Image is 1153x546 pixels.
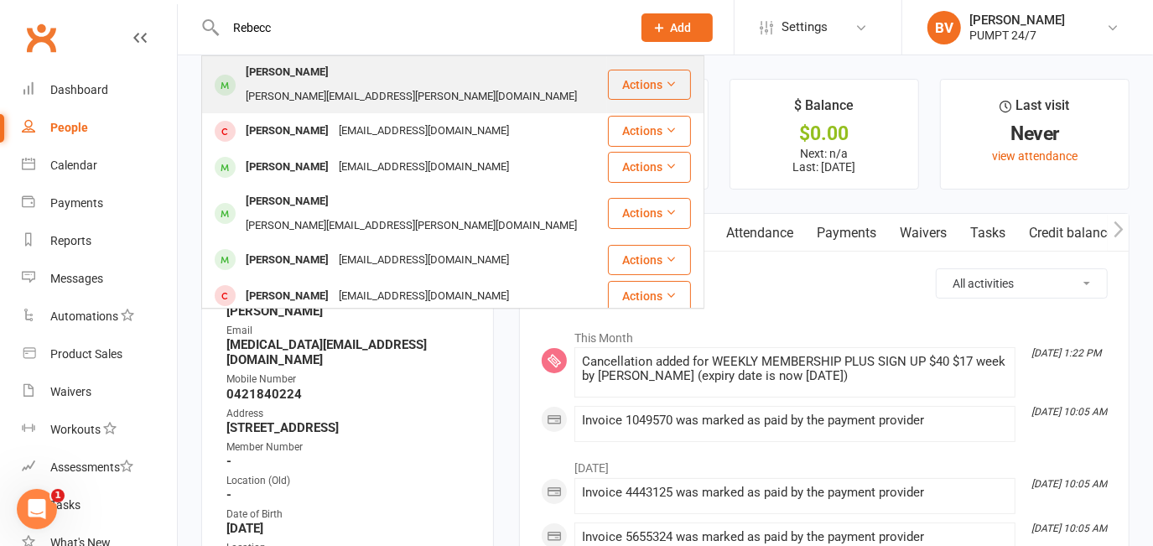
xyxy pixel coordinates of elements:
[22,373,177,411] a: Waivers
[745,125,903,143] div: $0.00
[745,147,903,174] p: Next: n/a Last: [DATE]
[17,489,57,529] iframe: Intercom live chat
[608,152,691,182] button: Actions
[608,245,691,275] button: Actions
[641,13,713,42] button: Add
[334,119,514,143] div: [EMAIL_ADDRESS][DOMAIN_NAME]
[334,248,514,273] div: [EMAIL_ADDRESS][DOMAIN_NAME]
[241,214,582,238] div: [PERSON_NAME][EMAIL_ADDRESS][PERSON_NAME][DOMAIN_NAME]
[226,454,471,469] strong: -
[805,214,888,252] a: Payments
[582,355,1008,383] div: Cancellation added for WEEKLY MEMBERSHIP PLUS SIGN UP $40 $17 week by [PERSON_NAME] (expiry date ...
[1031,523,1107,534] i: [DATE] 10:05 AM
[1031,347,1101,359] i: [DATE] 1:22 PM
[671,21,692,34] span: Add
[541,268,1108,294] h3: Activity
[241,85,582,109] div: [PERSON_NAME][EMAIL_ADDRESS][PERSON_NAME][DOMAIN_NAME]
[334,155,514,179] div: [EMAIL_ADDRESS][DOMAIN_NAME]
[226,439,471,455] div: Member Number
[608,198,691,228] button: Actions
[22,260,177,298] a: Messages
[241,119,334,143] div: [PERSON_NAME]
[22,486,177,524] a: Tasks
[50,83,108,96] div: Dashboard
[714,214,805,252] a: Attendance
[927,11,961,44] div: BV
[241,155,334,179] div: [PERSON_NAME]
[241,248,334,273] div: [PERSON_NAME]
[226,304,471,319] strong: [PERSON_NAME]
[50,234,91,247] div: Reports
[541,320,1108,347] li: This Month
[226,337,471,367] strong: [MEDICAL_DATA][EMAIL_ADDRESS][DOMAIN_NAME]
[22,449,177,486] a: Assessments
[334,284,514,309] div: [EMAIL_ADDRESS][DOMAIN_NAME]
[582,413,1008,428] div: Invoice 1049570 was marked as paid by the payment provider
[969,28,1065,43] div: PUMPT 24/7
[1017,214,1125,252] a: Credit balance
[226,420,471,435] strong: [STREET_ADDRESS]
[22,411,177,449] a: Workouts
[22,185,177,222] a: Payments
[20,17,62,59] a: Clubworx
[50,347,122,361] div: Product Sales
[50,498,81,512] div: Tasks
[22,109,177,147] a: People
[241,60,334,85] div: [PERSON_NAME]
[608,116,691,146] button: Actions
[50,423,101,436] div: Workouts
[958,214,1017,252] a: Tasks
[22,298,177,335] a: Automations
[888,214,958,252] a: Waivers
[969,13,1065,28] div: [PERSON_NAME]
[22,222,177,260] a: Reports
[241,284,334,309] div: [PERSON_NAME]
[794,95,854,125] div: $ Balance
[956,125,1114,143] div: Never
[50,309,118,323] div: Automations
[50,121,88,134] div: People
[51,489,65,502] span: 1
[226,372,471,387] div: Mobile Number
[226,323,471,339] div: Email
[226,473,471,489] div: Location (Old)
[1000,95,1070,125] div: Last visit
[226,387,471,402] strong: 0421840224
[50,272,103,285] div: Messages
[226,406,471,422] div: Address
[22,71,177,109] a: Dashboard
[992,149,1078,163] a: view attendance
[582,486,1008,500] div: Invoice 4443125 was marked as paid by the payment provider
[22,335,177,373] a: Product Sales
[608,281,691,311] button: Actions
[22,147,177,185] a: Calendar
[608,70,691,100] button: Actions
[541,450,1108,477] li: [DATE]
[241,190,334,214] div: [PERSON_NAME]
[50,196,103,210] div: Payments
[226,487,471,502] strong: -
[226,521,471,536] strong: [DATE]
[50,385,91,398] div: Waivers
[226,507,471,523] div: Date of Birth
[582,530,1008,544] div: Invoice 5655324 was marked as paid by the payment provider
[782,8,828,46] span: Settings
[50,460,133,474] div: Assessments
[50,159,97,172] div: Calendar
[1031,478,1107,490] i: [DATE] 10:05 AM
[221,16,620,39] input: Search...
[1031,406,1107,418] i: [DATE] 10:05 AM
